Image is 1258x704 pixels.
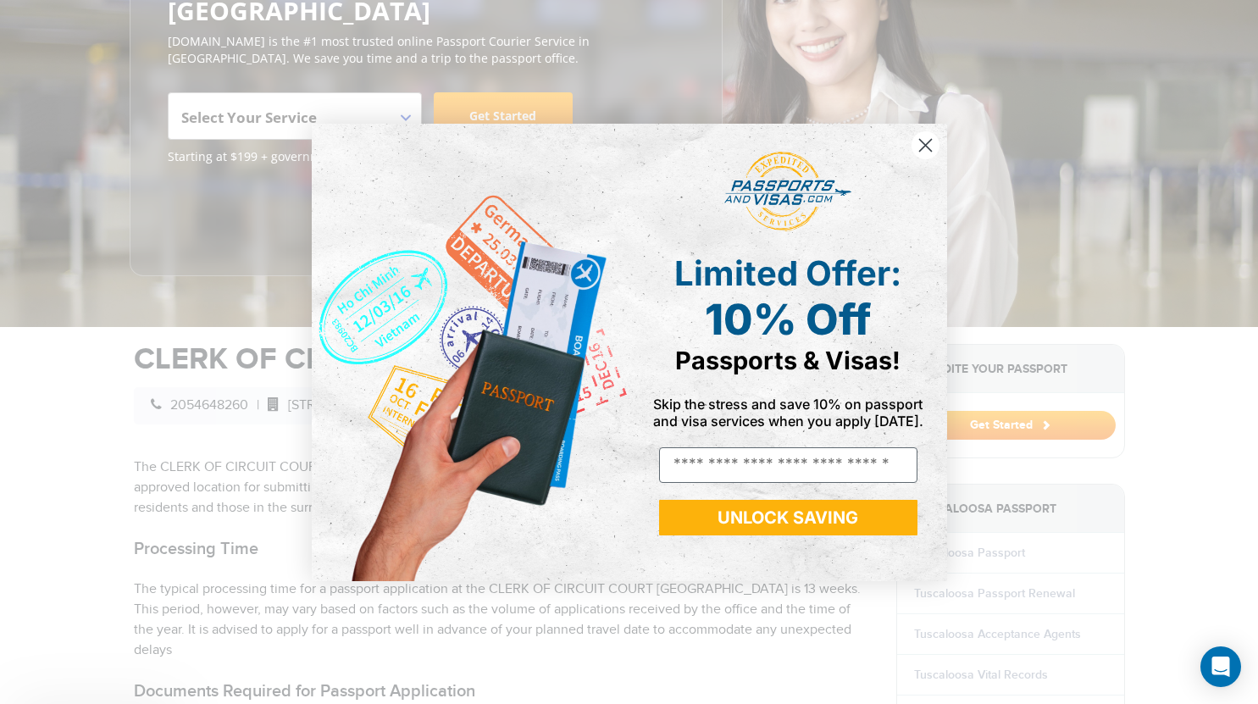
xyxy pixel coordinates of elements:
img: passports and visas [724,152,851,231]
span: Limited Offer: [674,252,901,294]
button: Close dialog [911,130,940,160]
span: 10% Off [705,294,871,345]
img: de9cda0d-0715-46ca-9a25-073762a91ba7.png [312,124,629,581]
button: UNLOCK SAVING [659,500,917,535]
span: Passports & Visas! [675,346,901,375]
span: Skip the stress and save 10% on passport and visa services when you apply [DATE]. [653,396,923,430]
div: Open Intercom Messenger [1200,646,1241,687]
